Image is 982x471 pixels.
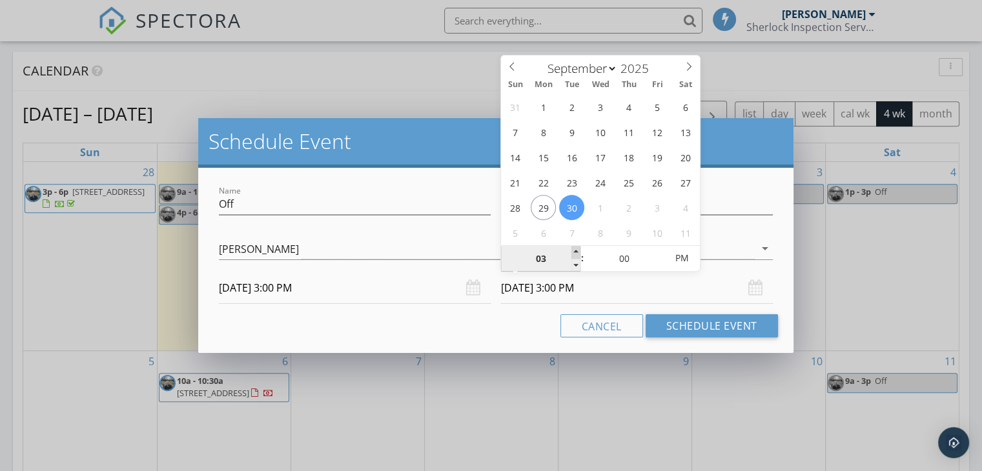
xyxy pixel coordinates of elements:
span: September 2, 2025 [559,94,584,119]
span: September 3, 2025 [588,94,613,119]
span: September 9, 2025 [559,119,584,145]
span: October 8, 2025 [588,220,613,245]
span: Tue [558,81,586,89]
span: September 20, 2025 [673,145,698,170]
span: September 12, 2025 [644,119,670,145]
span: Fri [643,81,671,89]
span: Sun [501,81,529,89]
span: September 8, 2025 [531,119,556,145]
span: October 11, 2025 [673,220,698,245]
span: September 1, 2025 [531,94,556,119]
span: September 11, 2025 [616,119,641,145]
span: October 1, 2025 [588,195,613,220]
span: September 25, 2025 [616,170,641,195]
span: September 17, 2025 [588,145,613,170]
input: Select date [219,272,491,304]
span: September 6, 2025 [673,94,698,119]
span: September 5, 2025 [644,94,670,119]
span: September 22, 2025 [531,170,556,195]
input: Select date [501,272,773,304]
span: September 7, 2025 [502,119,527,145]
span: October 3, 2025 [644,195,670,220]
span: September 18, 2025 [616,145,641,170]
span: October 5, 2025 [502,220,527,245]
span: Thu [615,81,643,89]
span: September 29, 2025 [531,195,556,220]
h2: Schedule Event [209,128,783,154]
span: Mon [529,81,558,89]
span: : [580,245,584,271]
span: September 30, 2025 [559,195,584,220]
span: October 6, 2025 [531,220,556,245]
span: September 24, 2025 [588,170,613,195]
span: Wed [586,81,615,89]
span: September 27, 2025 [673,170,698,195]
span: September 21, 2025 [502,170,527,195]
span: October 4, 2025 [673,195,698,220]
span: September 14, 2025 [502,145,527,170]
span: September 4, 2025 [616,94,641,119]
span: September 16, 2025 [559,145,584,170]
span: October 7, 2025 [559,220,584,245]
div: Open Intercom Messenger [938,427,969,458]
span: October 9, 2025 [616,220,641,245]
span: September 23, 2025 [559,170,584,195]
span: September 26, 2025 [644,170,670,195]
span: Click to toggle [664,245,699,271]
button: Cancel [560,314,643,337]
i: arrow_drop_down [757,241,773,256]
button: Schedule Event [646,314,778,337]
span: September 13, 2025 [673,119,698,145]
span: August 31, 2025 [502,94,527,119]
span: September 10, 2025 [588,119,613,145]
span: October 2, 2025 [616,195,641,220]
input: Year [617,60,660,77]
span: September 15, 2025 [531,145,556,170]
span: September 28, 2025 [502,195,527,220]
span: September 19, 2025 [644,145,670,170]
span: Sat [671,81,700,89]
span: October 10, 2025 [644,220,670,245]
div: [PERSON_NAME] [219,243,299,255]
